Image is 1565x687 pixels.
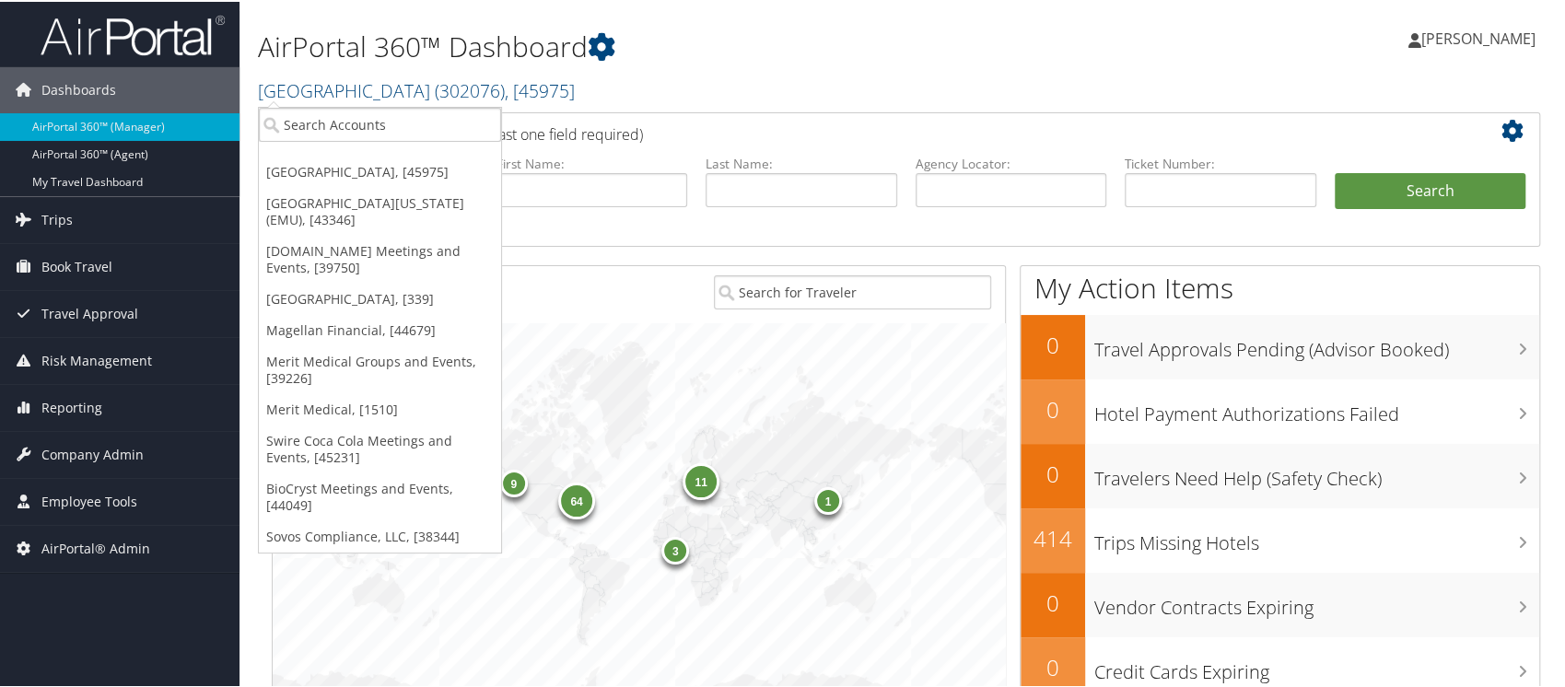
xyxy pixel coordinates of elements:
a: [GEOGRAPHIC_DATA], [45975] [259,155,501,186]
div: 1 [814,484,842,512]
h2: 0 [1021,586,1085,617]
div: 3 [662,535,690,563]
div: 64 [558,481,595,518]
span: Travel Approval [41,289,138,335]
h3: Travelers Need Help (Safety Check) [1094,455,1539,490]
h3: Travel Approvals Pending (Advisor Booked) [1094,326,1539,361]
h1: My Action Items [1021,267,1539,306]
span: Trips [41,195,73,241]
a: [DOMAIN_NAME] Meetings and Events, [39750] [259,234,501,282]
a: Merit Medical Groups and Events, [39226] [259,344,501,392]
span: Employee Tools [41,477,137,523]
button: Search [1335,171,1526,208]
a: [GEOGRAPHIC_DATA] [258,76,575,101]
input: Search for Traveler [714,274,991,308]
a: [GEOGRAPHIC_DATA][US_STATE] (EMU), [43346] [259,186,501,234]
span: Reporting [41,383,102,429]
span: [PERSON_NAME] [1421,27,1536,47]
label: Ticket Number: [1125,153,1316,171]
h1: AirPortal 360™ Dashboard [258,26,1122,64]
h3: Trips Missing Hotels [1094,519,1539,554]
a: Sovos Compliance, LLC, [38344] [259,519,501,551]
input: Search Accounts [259,106,501,140]
div: 9 [500,468,528,495]
a: Magellan Financial, [44679] [259,313,501,344]
a: 0Travelers Need Help (Safety Check) [1021,442,1539,507]
span: AirPortal® Admin [41,524,150,570]
h3: Hotel Payment Authorizations Failed [1094,390,1539,425]
h2: 414 [1021,521,1085,553]
a: 0Hotel Payment Authorizations Failed [1021,378,1539,442]
span: (at least one field required) [467,122,643,143]
h2: Airtinerary Lookup [286,114,1419,146]
a: Swire Coca Cola Meetings and Events, [45231] [259,424,501,472]
h2: 0 [1021,392,1085,424]
span: Company Admin [41,430,144,476]
img: airportal-logo.png [41,12,225,55]
label: Agency Locator: [916,153,1107,171]
span: Risk Management [41,336,152,382]
a: [GEOGRAPHIC_DATA], [339] [259,282,501,313]
a: 0Vendor Contracts Expiring [1021,571,1539,635]
a: 414Trips Missing Hotels [1021,507,1539,571]
h3: Vendor Contracts Expiring [1094,584,1539,619]
span: , [ 45975 ] [505,76,575,101]
h3: Credit Cards Expiring [1094,648,1539,683]
div: 11 [683,461,720,498]
h2: 0 [1021,457,1085,488]
span: Dashboards [41,65,116,111]
span: ( 302076 ) [435,76,505,101]
a: BioCryst Meetings and Events, [44049] [259,472,501,519]
span: Book Travel [41,242,112,288]
a: [PERSON_NAME] [1408,9,1554,64]
h2: 0 [1021,650,1085,681]
label: First Name: [496,153,688,171]
h2: 0 [1021,328,1085,359]
a: 0Travel Approvals Pending (Advisor Booked) [1021,313,1539,378]
label: Last Name: [706,153,897,171]
a: Merit Medical, [1510] [259,392,501,424]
